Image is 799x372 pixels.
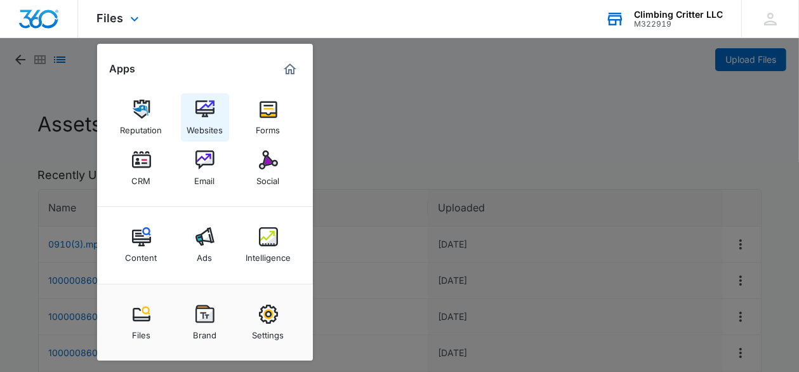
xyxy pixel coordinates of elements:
div: Settings [253,324,284,340]
a: Websites [181,93,229,142]
div: Files [132,324,150,340]
div: Ads [197,246,213,263]
div: Intelligence [246,246,291,263]
div: Content [126,246,157,263]
div: CRM [132,169,151,186]
span: Files [97,11,124,25]
div: Websites [187,119,223,135]
div: Social [257,169,280,186]
a: Ads [181,221,229,269]
a: Files [117,298,166,347]
div: account name [634,10,723,20]
a: Reputation [117,93,166,142]
a: Marketing 360® Dashboard [280,59,300,79]
a: Email [181,144,229,192]
div: account id [634,20,723,29]
h2: Apps [110,63,136,75]
a: Content [117,221,166,269]
div: Brand [193,324,216,340]
a: Forms [244,93,293,142]
a: CRM [117,144,166,192]
a: Settings [244,298,293,347]
div: Forms [256,119,281,135]
div: Reputation [121,119,162,135]
div: Email [195,169,215,186]
a: Brand [181,298,229,347]
a: Intelligence [244,221,293,269]
a: Social [244,144,293,192]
